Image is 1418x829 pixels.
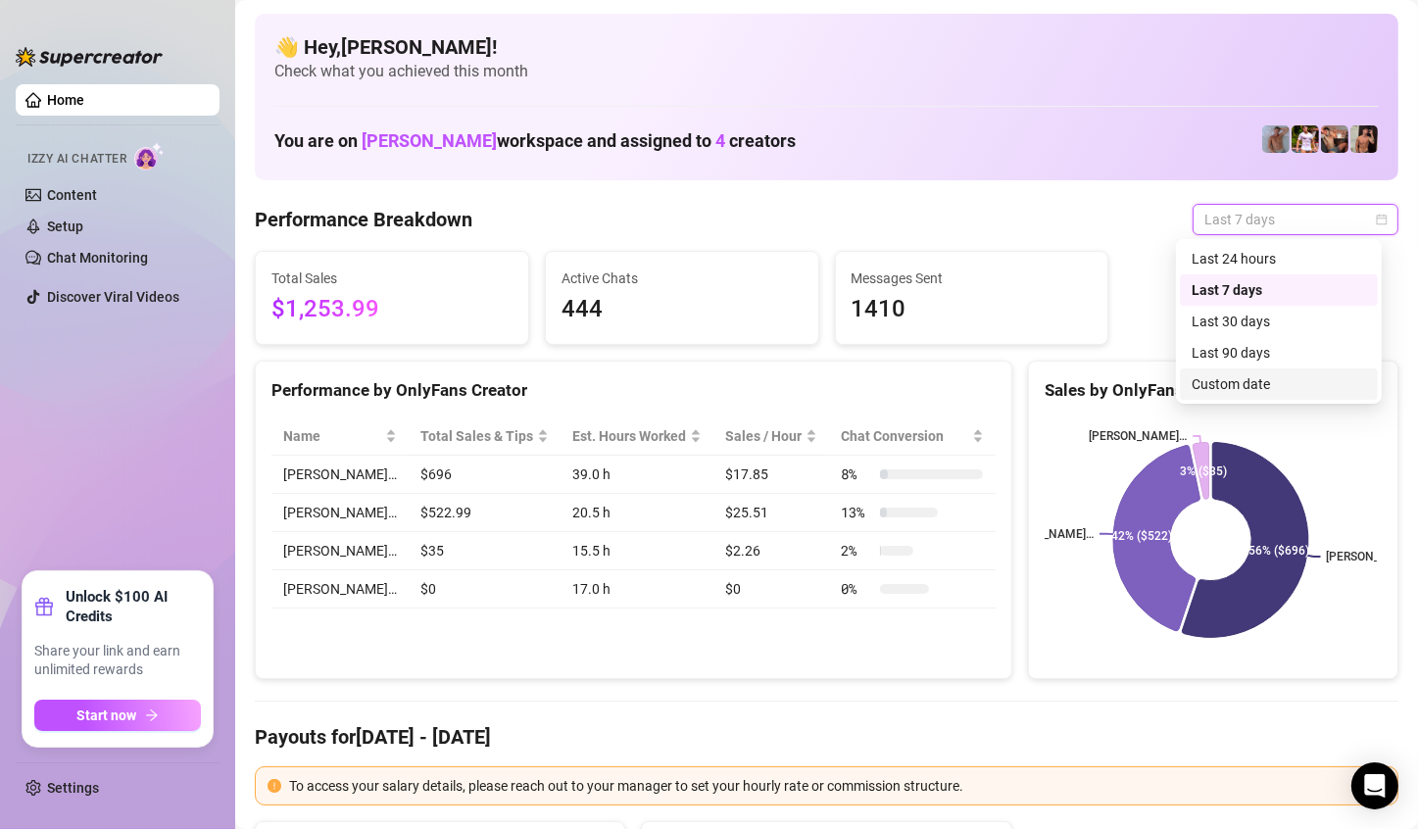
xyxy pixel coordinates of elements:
[561,532,713,570] td: 15.5 h
[409,494,561,532] td: $522.99
[841,578,872,600] span: 0 %
[271,417,409,456] th: Name
[1350,125,1378,153] img: Zach
[271,532,409,570] td: [PERSON_NAME]…
[561,570,713,609] td: 17.0 h
[713,417,829,456] th: Sales / Hour
[34,700,201,731] button: Start nowarrow-right
[409,417,561,456] th: Total Sales & Tips
[271,291,513,328] span: $1,253.99
[562,291,803,328] span: 444
[852,268,1093,289] span: Messages Sent
[274,130,796,152] h1: You are on workspace and assigned to creators
[715,130,725,151] span: 4
[47,187,97,203] a: Content
[562,268,803,289] span: Active Chats
[271,494,409,532] td: [PERSON_NAME]…
[841,463,872,485] span: 8 %
[409,570,561,609] td: $0
[283,425,381,447] span: Name
[34,642,201,680] span: Share your link and earn unlimited rewards
[1180,274,1378,306] div: Last 7 days
[16,47,163,67] img: logo-BBDzfeDw.svg
[77,707,137,723] span: Start now
[47,780,99,796] a: Settings
[725,425,802,447] span: Sales / Hour
[1192,373,1366,395] div: Custom date
[1192,342,1366,364] div: Last 90 days
[572,425,686,447] div: Est. Hours Worked
[420,425,533,447] span: Total Sales & Tips
[713,494,829,532] td: $25.51
[47,250,148,266] a: Chat Monitoring
[841,502,872,523] span: 13 %
[145,708,159,722] span: arrow-right
[1089,429,1187,443] text: [PERSON_NAME]…
[362,130,497,151] span: [PERSON_NAME]
[409,456,561,494] td: $696
[271,570,409,609] td: [PERSON_NAME]…
[713,456,829,494] td: $17.85
[1192,279,1366,301] div: Last 7 days
[289,775,1386,797] div: To access your salary details, please reach out to your manager to set your hourly rate or commis...
[1180,243,1378,274] div: Last 24 hours
[852,291,1093,328] span: 1410
[1192,311,1366,332] div: Last 30 days
[713,570,829,609] td: $0
[1292,125,1319,153] img: Hector
[1192,248,1366,269] div: Last 24 hours
[1204,205,1387,234] span: Last 7 days
[1262,125,1290,153] img: Joey
[829,417,995,456] th: Chat Conversion
[66,587,201,626] strong: Unlock $100 AI Credits
[271,456,409,494] td: [PERSON_NAME]…
[271,377,996,404] div: Performance by OnlyFans Creator
[47,219,83,234] a: Setup
[1180,306,1378,337] div: Last 30 days
[713,532,829,570] td: $2.26
[409,532,561,570] td: $35
[134,142,165,171] img: AI Chatter
[561,456,713,494] td: 39.0 h
[1180,337,1378,368] div: Last 90 days
[1180,368,1378,400] div: Custom date
[27,150,126,169] span: Izzy AI Chatter
[47,289,179,305] a: Discover Viral Videos
[268,779,281,793] span: exclamation-circle
[841,540,872,561] span: 2 %
[1351,762,1398,809] div: Open Intercom Messenger
[34,597,54,616] span: gift
[841,425,967,447] span: Chat Conversion
[47,92,84,108] a: Home
[1045,377,1382,404] div: Sales by OnlyFans Creator
[274,33,1379,61] h4: 👋 Hey, [PERSON_NAME] !
[996,527,1094,541] text: [PERSON_NAME]…
[255,723,1398,751] h4: Payouts for [DATE] - [DATE]
[271,268,513,289] span: Total Sales
[274,61,1379,82] span: Check what you achieved this month
[255,206,472,233] h4: Performance Breakdown
[1321,125,1348,153] img: Osvaldo
[1376,214,1388,225] span: calendar
[561,494,713,532] td: 20.5 h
